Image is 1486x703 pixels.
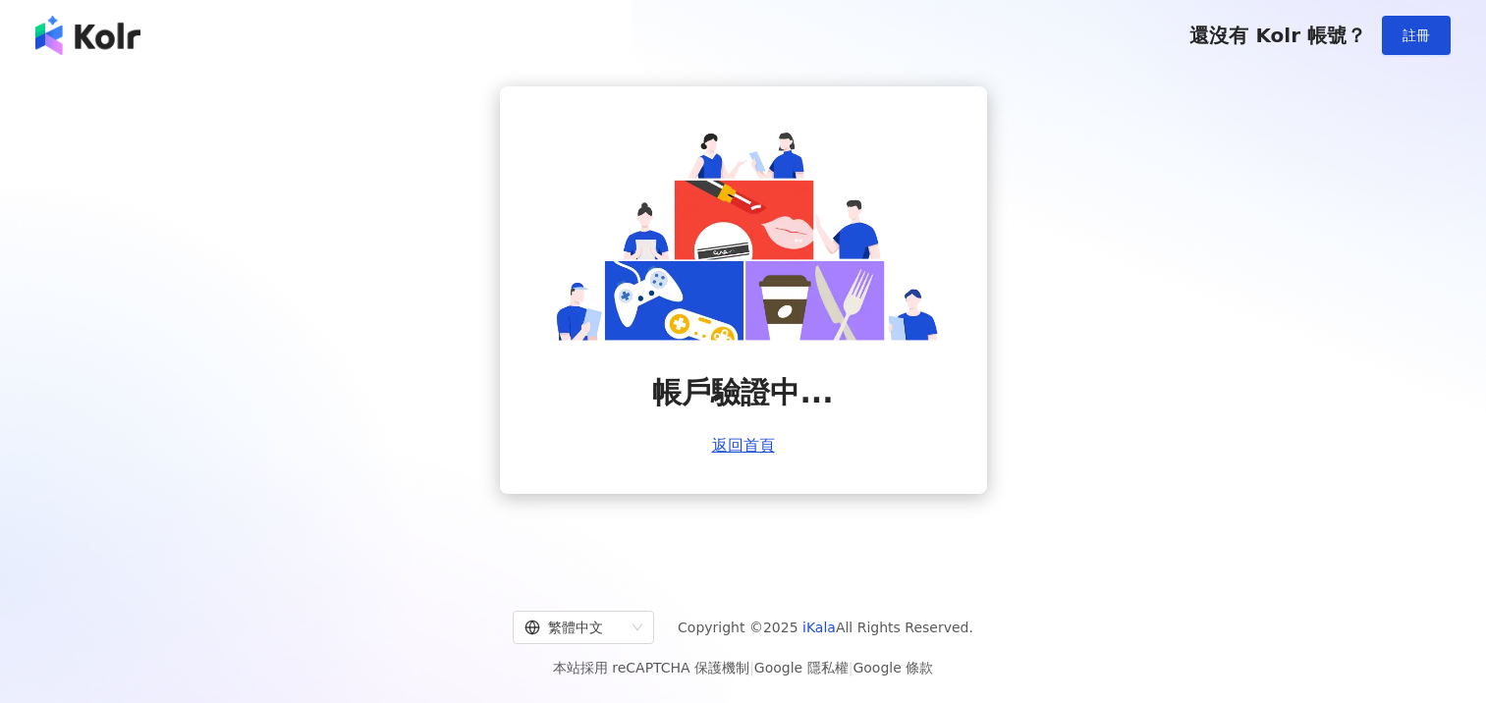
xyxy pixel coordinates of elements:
[1382,16,1451,55] button: 註冊
[802,620,836,635] a: iKala
[712,437,775,455] a: 返回首頁
[678,616,973,639] span: Copyright © 2025 All Rights Reserved.
[547,126,940,341] img: account is verifying
[754,660,849,676] a: Google 隱私權
[1189,24,1366,47] span: 還沒有 Kolr 帳號？
[849,660,853,676] span: |
[35,16,140,55] img: logo
[553,656,933,679] span: 本站採用 reCAPTCHA 保護機制
[853,660,933,676] a: Google 條款
[524,612,625,643] div: 繁體中文
[749,660,754,676] span: |
[652,372,833,413] span: 帳戶驗證中...
[1403,27,1430,43] span: 註冊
